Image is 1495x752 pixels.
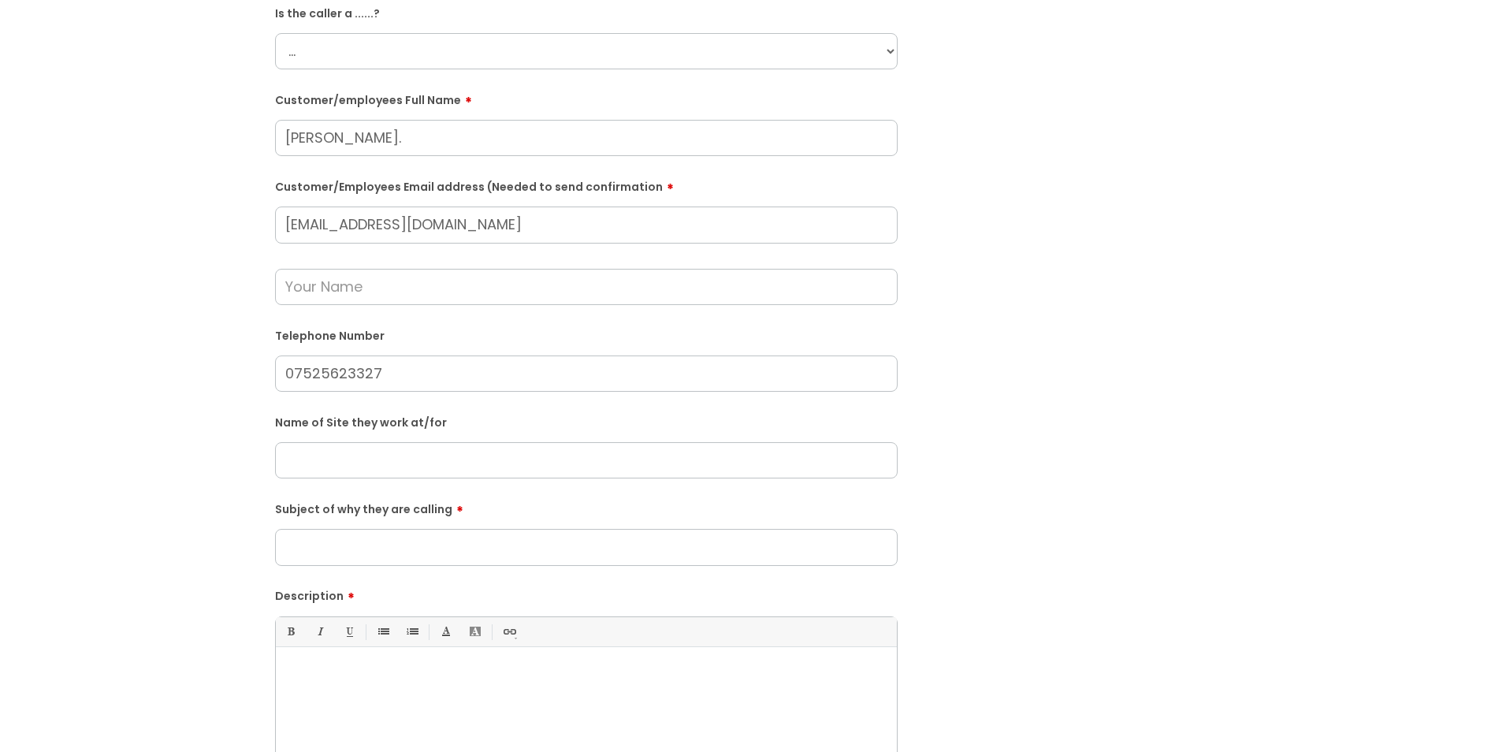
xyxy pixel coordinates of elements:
a: Bold (Ctrl-B) [281,622,300,642]
a: • Unordered List (Ctrl-Shift-7) [373,622,392,642]
input: Your Name [275,269,898,305]
label: Description [275,584,898,603]
label: Customer/employees Full Name [275,88,898,107]
a: Italic (Ctrl-I) [310,622,329,642]
input: Email [275,207,898,243]
label: Is the caller a ......? [275,4,898,20]
a: Underline(Ctrl-U) [339,622,359,642]
label: Telephone Number [275,326,898,343]
a: 1. Ordered List (Ctrl-Shift-8) [402,622,422,642]
a: Back Color [465,622,485,642]
label: Name of Site they work at/for [275,413,898,430]
a: Font Color [436,622,456,642]
label: Subject of why they are calling [275,497,898,516]
a: Link [499,622,519,642]
label: Customer/Employees Email address (Needed to send confirmation [275,175,898,194]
